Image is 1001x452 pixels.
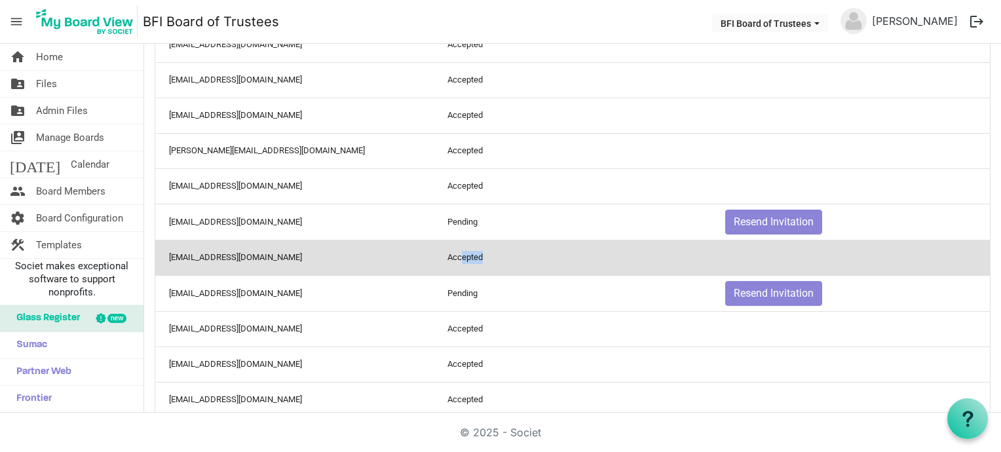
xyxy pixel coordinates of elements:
[10,71,26,97] span: folder_shared
[963,8,991,35] button: logout
[36,178,105,204] span: Board Members
[867,8,963,34] a: [PERSON_NAME]
[434,168,712,204] td: Accepted column header Invitation Status
[434,204,712,240] td: Pending column header Invitation Status
[10,98,26,124] span: folder_shared
[155,98,434,133] td: tkl81263@gmail.com column header Email Address
[32,5,143,38] a: My Board View Logo
[434,311,712,347] td: Accepted column header Invitation Status
[155,27,434,62] td: ggomez07@charter.net column header Email Address
[36,124,104,151] span: Manage Boards
[155,382,434,417] td: stjamescbc@gmail.com column header Email Address
[143,9,279,35] a: BFI Board of Trustees
[10,359,71,385] span: Partner Web
[10,305,80,331] span: Glass Register
[36,232,82,258] span: Templates
[711,240,990,275] td: is template cell column header
[36,98,88,124] span: Admin Files
[10,44,26,70] span: home
[434,133,712,168] td: Accepted column header Invitation Status
[10,124,26,151] span: switch_account
[711,27,990,62] td: is template cell column header
[711,311,990,347] td: is template cell column header
[460,426,541,439] a: © 2025 - Societ
[711,382,990,417] td: is template cell column header
[711,168,990,204] td: is template cell column header
[10,151,60,178] span: [DATE]
[155,168,434,204] td: danahlenius@gmail.com column header Email Address
[434,62,712,98] td: Accepted column header Invitation Status
[155,311,434,347] td: rich3@iglide.net column header Email Address
[36,205,123,231] span: Board Configuration
[10,332,47,358] span: Sumac
[36,71,57,97] span: Files
[434,240,712,275] td: Accepted column header Invitation Status
[711,347,990,382] td: is template cell column header
[10,386,52,412] span: Frontier
[434,98,712,133] td: Accepted column header Invitation Status
[71,151,109,178] span: Calendar
[155,347,434,382] td: chrimill@charter.net column header Email Address
[711,204,990,240] td: Resend Invitation is template cell column header
[711,133,990,168] td: is template cell column header
[32,5,138,38] img: My Board View Logo
[155,133,434,168] td: tom@tvhcpa.com column header Email Address
[4,9,29,34] span: menu
[712,14,828,32] button: BFI Board of Trustees dropdownbutton
[725,281,822,306] button: Resend Invitation
[6,259,138,299] span: Societ makes exceptional software to support nonprofits.
[711,98,990,133] td: is template cell column header
[36,44,63,70] span: Home
[107,314,126,323] div: new
[725,210,822,235] button: Resend Invitation
[155,275,434,311] td: baguebert@outlook.com column header Email Address
[434,382,712,417] td: Accepted column header Invitation Status
[434,275,712,311] td: Pending column header Invitation Status
[155,240,434,275] td: mrsbrownwalker01@gmail.com column header Email Address
[10,178,26,204] span: people
[840,8,867,34] img: no-profile-picture.svg
[711,62,990,98] td: is template cell column header
[711,275,990,311] td: Resend Invitation is template cell column header
[155,62,434,98] td: gkyrouac@yahoo.com column header Email Address
[434,347,712,382] td: Accepted column header Invitation Status
[434,27,712,62] td: Accepted column header Invitation Status
[10,205,26,231] span: settings
[155,204,434,240] td: dsandrews@comcast.net column header Email Address
[10,232,26,258] span: construction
